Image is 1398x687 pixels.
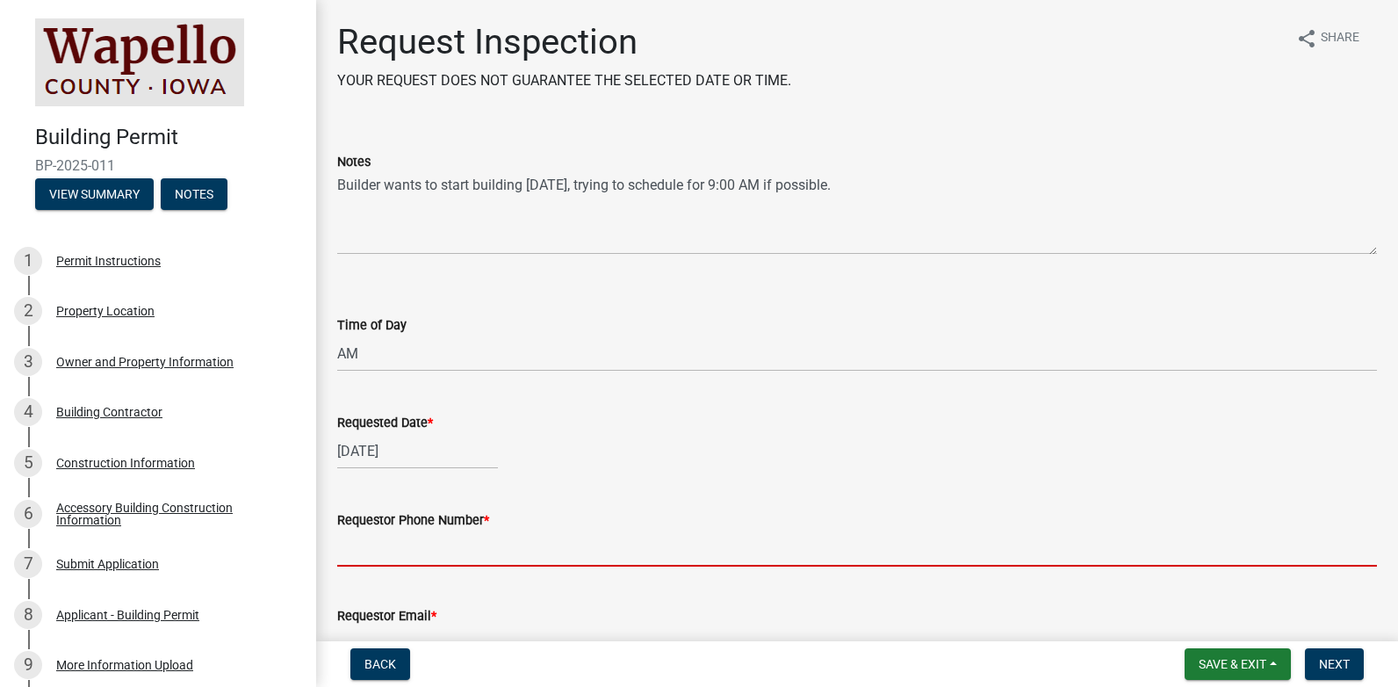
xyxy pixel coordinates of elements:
[1296,28,1317,49] i: share
[337,417,433,430] label: Requested Date
[56,406,162,418] div: Building Contractor
[1282,21,1373,55] button: shareShare
[1321,28,1359,49] span: Share
[337,320,407,332] label: Time of Day
[35,125,302,150] h4: Building Permit
[56,609,199,621] div: Applicant - Building Permit
[14,601,42,629] div: 8
[1319,657,1350,671] span: Next
[337,70,791,91] p: YOUR REQUEST DOES NOT GUARANTEE THE SELECTED DATE OR TIME.
[1305,648,1364,680] button: Next
[161,178,227,210] button: Notes
[14,449,42,477] div: 5
[364,657,396,671] span: Back
[35,18,244,106] img: Wapello County, Iowa
[14,500,42,528] div: 6
[337,515,489,527] label: Requestor Phone Number
[350,648,410,680] button: Back
[161,188,227,202] wm-modal-confirm: Notes
[1185,648,1291,680] button: Save & Exit
[56,305,155,317] div: Property Location
[1199,657,1266,671] span: Save & Exit
[35,188,154,202] wm-modal-confirm: Summary
[35,157,281,174] span: BP-2025-011
[337,433,498,469] input: mm/dd/yyyy
[56,502,288,526] div: Accessory Building Construction Information
[56,558,159,570] div: Submit Application
[14,398,42,426] div: 4
[56,659,193,671] div: More Information Upload
[56,255,161,267] div: Permit Instructions
[337,611,436,623] label: Requestor Email
[56,356,234,368] div: Owner and Property Information
[14,651,42,679] div: 9
[14,550,42,578] div: 7
[337,156,371,169] label: Notes
[56,457,195,469] div: Construction Information
[337,21,791,63] h1: Request Inspection
[14,247,42,275] div: 1
[35,178,154,210] button: View Summary
[14,348,42,376] div: 3
[14,297,42,325] div: 2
